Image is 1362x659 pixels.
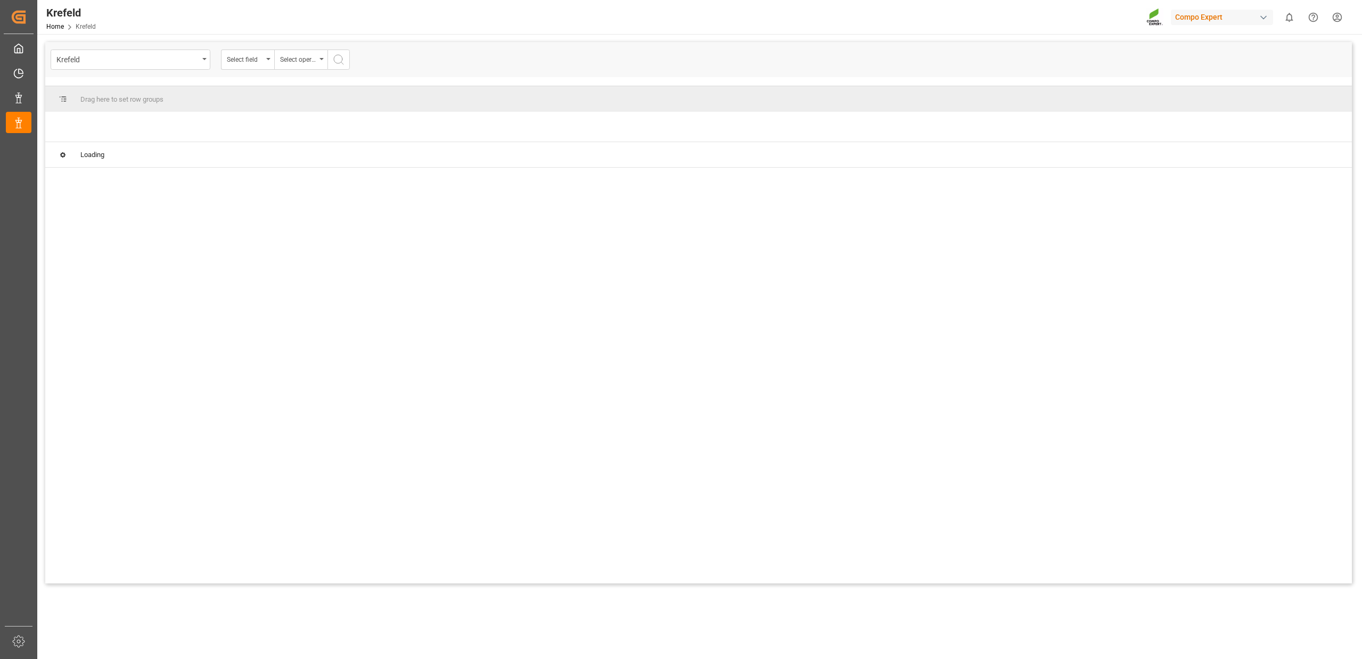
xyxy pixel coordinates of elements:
[274,50,327,70] button: open menu
[80,151,104,159] span: Loading
[1146,8,1163,27] img: Screenshot%202023-09-29%20at%2010.02.21.png_1712312052.png
[221,50,274,70] button: open menu
[1171,10,1273,25] div: Compo Expert
[51,50,210,70] button: open menu
[280,52,316,64] div: Select operator
[46,23,64,30] a: Home
[1277,5,1301,29] button: show 0 new notifications
[227,52,263,64] div: Select field
[46,5,96,21] div: Krefeld
[327,50,350,70] button: search button
[80,95,163,103] span: Drag here to set row groups
[1301,5,1325,29] button: Help Center
[56,52,199,65] div: Krefeld
[1171,7,1277,27] button: Compo Expert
